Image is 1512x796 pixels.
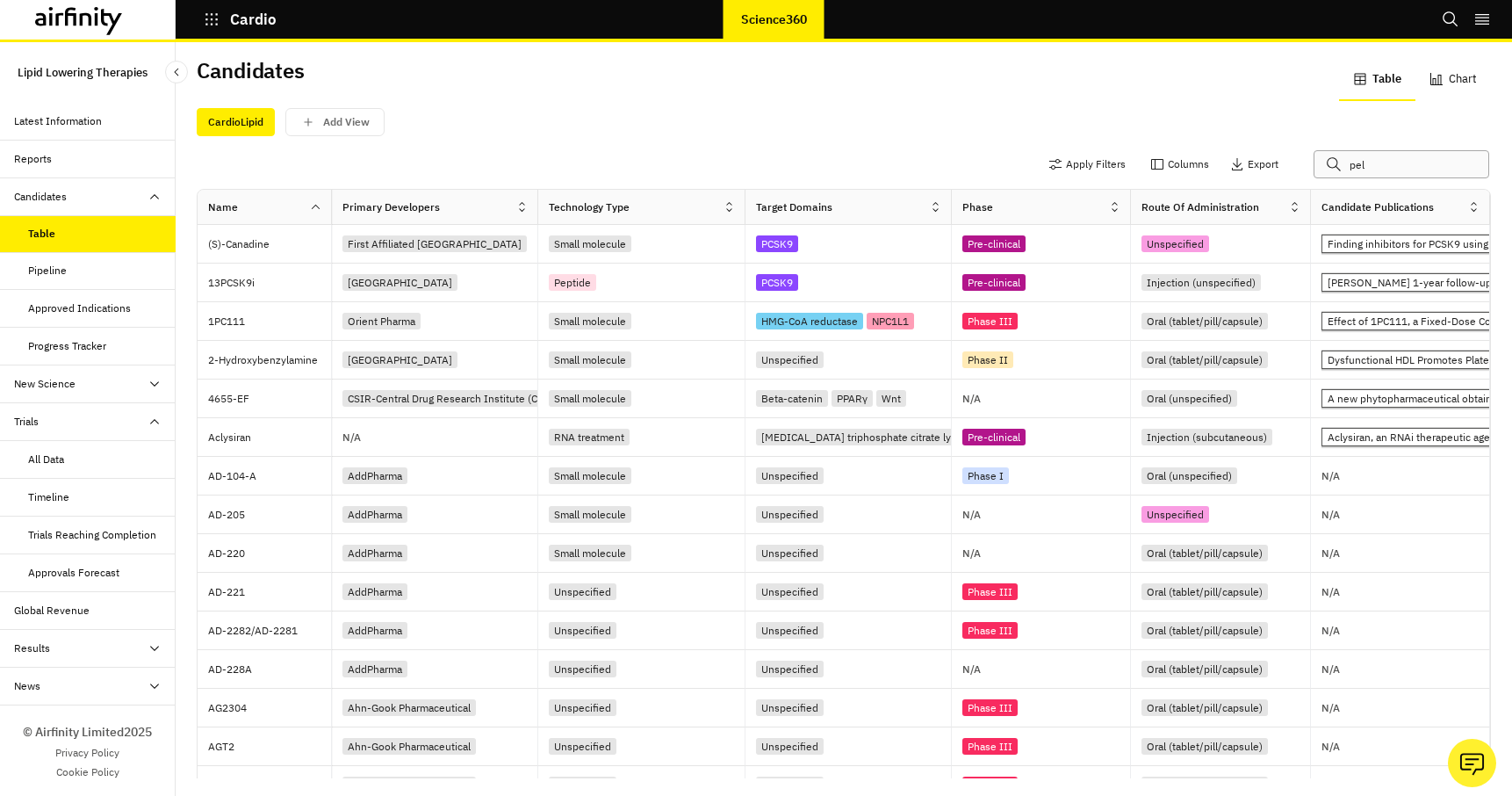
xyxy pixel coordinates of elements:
div: Timeline [28,489,69,505]
div: Primary Developers [342,199,440,215]
p: © Airfinity Limited 2025 [23,723,152,742]
div: Pre-clinical [962,235,1026,252]
p: 1PC111 [208,313,331,330]
div: CSIR-Central Drug Research Institute (CSIR-CDRI) [342,390,593,407]
div: All Data [28,452,64,467]
div: Unspecified [756,699,824,716]
div: Orient Pharma [342,313,421,329]
div: News [14,678,40,694]
div: AddPharma [342,467,407,484]
p: 13PCSK9i [208,274,331,292]
p: AD-2282/AD-2281 [208,622,331,640]
p: N/A [1321,587,1340,597]
div: Progress Tracker [28,338,106,354]
p: AGT2 [208,738,331,756]
div: Unspecified [756,661,824,677]
div: Global Revenue [14,603,90,619]
button: Chart [1415,59,1491,101]
div: Oral (unspecified) [1141,390,1237,407]
div: Unspecified [756,506,824,523]
p: AD-205 [208,506,331,524]
p: N/A [962,394,981,404]
div: Small molecule [549,351,631,368]
div: Oral (tablet/pill/capsule) [1141,777,1268,793]
p: N/A [342,432,361,443]
div: Injection (subcutaneous) [1141,429,1272,445]
div: AddPharma [342,661,407,677]
div: Unspecified [756,777,824,793]
div: Small molecule [549,235,631,252]
div: Unspecified [756,583,824,600]
div: Pre-clinical [962,274,1026,291]
div: Ahn-Gook Pharmaceutical [342,699,476,716]
div: Phase III [962,699,1018,716]
div: Injection (unspecified) [1141,274,1261,291]
div: RNA treatment [549,429,630,445]
div: Unspecified [549,622,616,639]
div: Unspecified [549,661,616,677]
div: [GEOGRAPHIC_DATA] [342,274,457,291]
div: Unspecified [549,738,616,755]
div: HMG-CoA reductase [756,313,863,329]
div: AddPharma [342,622,407,639]
div: Table [28,226,55,242]
div: Oral (tablet/pill/capsule) [1141,622,1268,639]
div: Phase III [962,622,1018,639]
div: Trials Reaching Completion [28,527,156,543]
div: Unspecified [1141,235,1209,252]
div: Unspecified [756,738,824,755]
div: Phase III [962,583,1018,600]
div: Ahn-Gook Pharmaceutical [342,777,476,793]
p: N/A [1321,703,1340,713]
button: save changes [285,108,385,136]
div: Pre-clinical [962,429,1026,445]
p: Export [1248,158,1278,170]
div: Approvals Forecast [28,565,119,581]
p: N/A [1321,742,1340,752]
button: Ask our analysts [1448,739,1496,787]
div: Phase III [962,738,1018,755]
div: Small molecule [549,467,631,484]
div: Small molecule [549,545,631,561]
p: Cardio [230,11,277,27]
div: Oral (tablet/pill/capsule) [1141,351,1268,368]
div: [GEOGRAPHIC_DATA] [342,351,457,368]
div: Latest Information [14,113,102,129]
div: Results [14,640,50,656]
p: Aclysiran [208,429,331,446]
button: Export [1230,150,1278,178]
button: Close Sidebar [165,61,188,83]
div: New Science [14,376,76,392]
div: Small molecule [549,390,631,407]
div: Unspecified [549,699,616,716]
div: Candidates [14,189,67,205]
div: Oral (tablet/pill/capsule) [1141,738,1268,755]
div: Candidate Publications [1321,199,1434,215]
p: N/A [1321,626,1340,636]
div: Ahn-Gook Pharmaceutical [342,738,476,755]
div: Target Domains [756,199,832,215]
a: Privacy Policy [55,745,119,761]
div: AddPharma [342,583,407,600]
div: Unspecified [549,583,616,600]
p: N/A [1321,471,1340,481]
div: Phase III [962,313,1018,329]
div: Small molecule [549,313,631,329]
div: Unspecified [756,545,824,561]
button: Columns [1150,150,1209,178]
div: PCSK9 [756,274,798,291]
p: N/A [962,510,981,520]
div: Oral (tablet/pill/capsule) [1141,545,1268,561]
div: Beta-catenin [756,390,828,407]
div: Reports [14,151,52,167]
div: Phase II [962,351,1013,368]
button: Table [1339,59,1415,101]
p: N/A [962,548,981,559]
p: N/A [1321,510,1340,520]
p: (S)-Canadine [208,235,331,253]
button: Search [1442,4,1459,34]
p: 2-Hydroxybenzylamine [208,351,331,369]
div: Unspecified [1141,506,1209,523]
div: Unspecified [756,622,824,639]
p: Science360 [741,12,807,26]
